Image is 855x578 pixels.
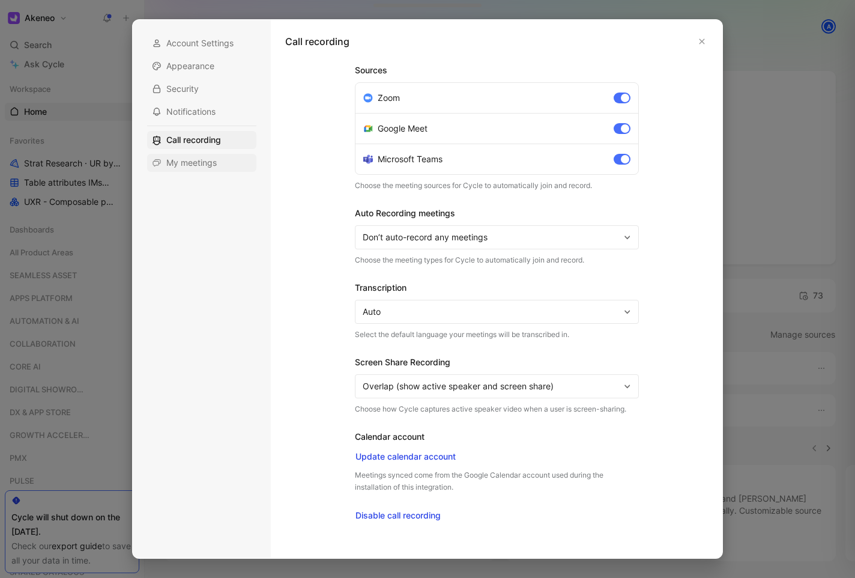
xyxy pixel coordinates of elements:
div: Notifications [147,103,256,121]
span: Auto [363,305,620,319]
h3: Sources [355,63,639,78]
div: Call recording [147,131,256,149]
div: Google Meet [363,121,427,136]
p: Choose the meeting types for Cycle to automatically join and record. [355,254,639,266]
div: Microsoft Teams [363,152,443,166]
button: Auto [355,300,639,324]
div: Appearance [147,57,256,75]
button: Disable call recording [355,508,441,523]
h3: Auto Recording meetings [355,206,639,221]
span: Update calendar account [355,449,456,464]
span: Call recording [166,134,221,146]
div: My meetings [147,154,256,172]
p: Choose the meeting sources for Cycle to automatically join and record. [355,180,639,192]
h1: Call recording [285,34,349,49]
span: Disable call recording [355,508,441,523]
span: Don’t auto-record any meetings [363,230,620,245]
div: Zoom [363,91,400,105]
div: Account Settings [147,34,256,52]
h3: Calendar account [355,430,639,444]
span: Overlap (show active speaker and screen share) [363,379,620,394]
p: Choose how Cycle captures active speaker video when a user is screen-sharing. [355,403,639,415]
span: Appearance [166,60,214,72]
p: Meetings synced come from the Google Calendar account used during the installation of this integr... [355,469,639,493]
span: Notifications [166,106,216,118]
button: Update calendar account [355,449,456,464]
button: Overlap (show active speaker and screen share) [355,374,639,398]
button: Don’t auto-record any meetings [355,225,639,249]
span: Account Settings [166,37,234,49]
h3: Transcription [355,281,639,295]
p: Select the default language your meetings will be transcribed in. [355,329,639,341]
h3: Screen Share Recording [355,355,639,370]
span: Security [166,83,199,95]
span: My meetings [166,157,217,169]
div: Security [147,80,256,98]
